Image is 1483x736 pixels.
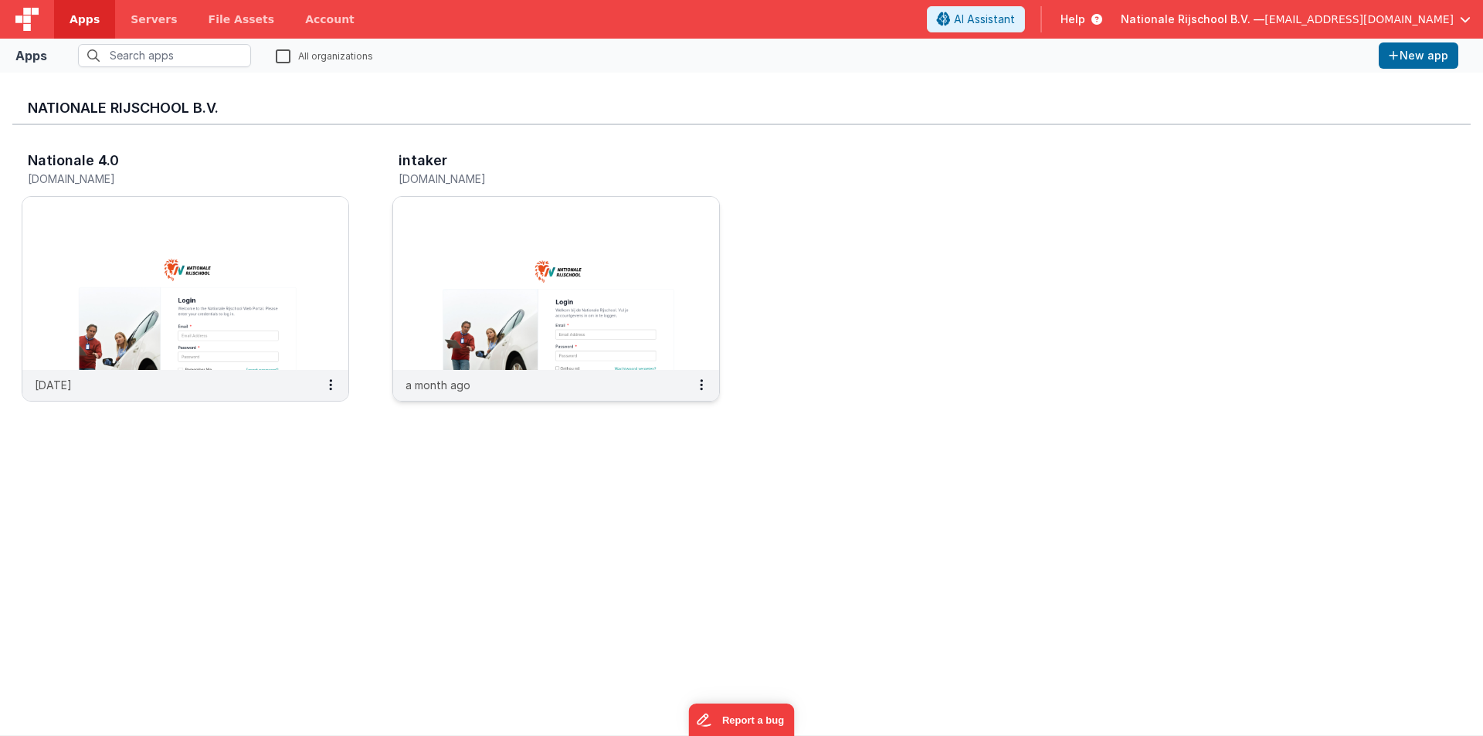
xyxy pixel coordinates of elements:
[70,12,100,27] span: Apps
[1264,12,1454,27] span: [EMAIL_ADDRESS][DOMAIN_NAME]
[35,377,72,393] p: [DATE]
[399,173,681,185] h5: [DOMAIN_NAME]
[28,100,1455,116] h3: Nationale Rijschool B.V.
[1379,42,1458,69] button: New app
[1121,12,1264,27] span: Nationale Rijschool B.V. —
[15,46,47,65] div: Apps
[1121,12,1471,27] button: Nationale Rijschool B.V. — [EMAIL_ADDRESS][DOMAIN_NAME]
[1060,12,1085,27] span: Help
[399,153,447,168] h3: intaker
[954,12,1015,27] span: AI Assistant
[927,6,1025,32] button: AI Assistant
[406,377,470,393] p: a month ago
[78,44,251,67] input: Search apps
[131,12,177,27] span: Servers
[28,173,311,185] h5: [DOMAIN_NAME]
[276,48,373,63] label: All organizations
[28,153,119,168] h3: Nationale 4.0
[209,12,275,27] span: File Assets
[689,704,795,736] iframe: Marker.io feedback button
